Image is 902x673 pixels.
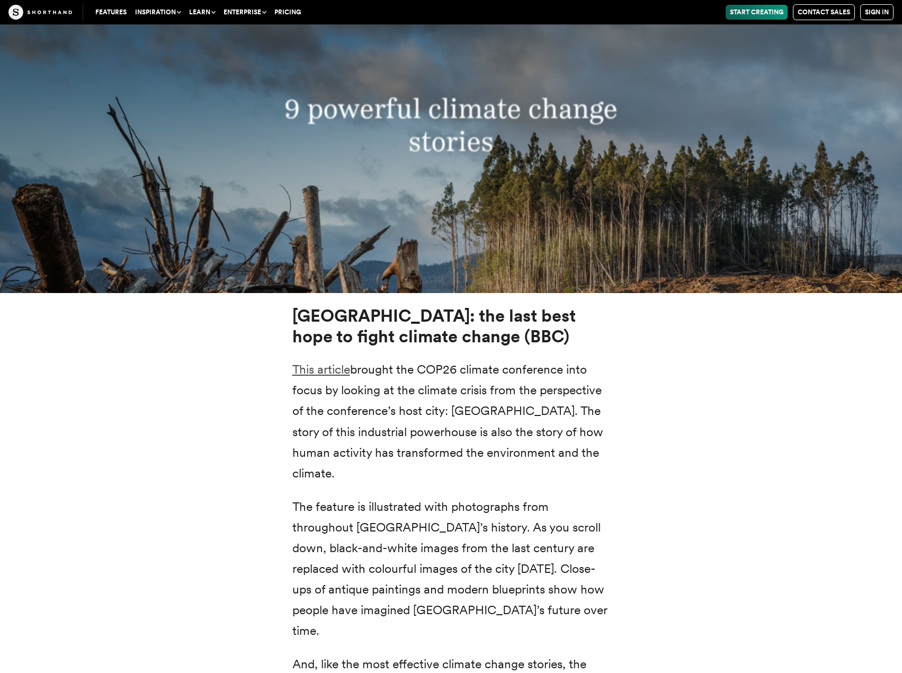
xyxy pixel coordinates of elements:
a: Start Creating [726,5,788,20]
strong: [GEOGRAPHIC_DATA]: the last best hope to fight climate change (BBC) [292,305,576,347]
button: Learn [185,5,219,20]
h3: 9 powerful climate change stories [224,92,678,157]
a: Features [91,5,131,20]
button: Inspiration [131,5,185,20]
p: The feature is illustrated with photographs from throughout [GEOGRAPHIC_DATA]’s history. As you s... [292,497,610,642]
a: Sign in [860,4,894,20]
p: brought the COP26 climate conference into focus by looking at the climate crisis from the perspec... [292,359,610,484]
a: Contact Sales [793,4,855,20]
a: Pricing [270,5,305,20]
img: The Craft [8,5,72,20]
button: Enterprise [219,5,270,20]
a: This article [292,362,350,377]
